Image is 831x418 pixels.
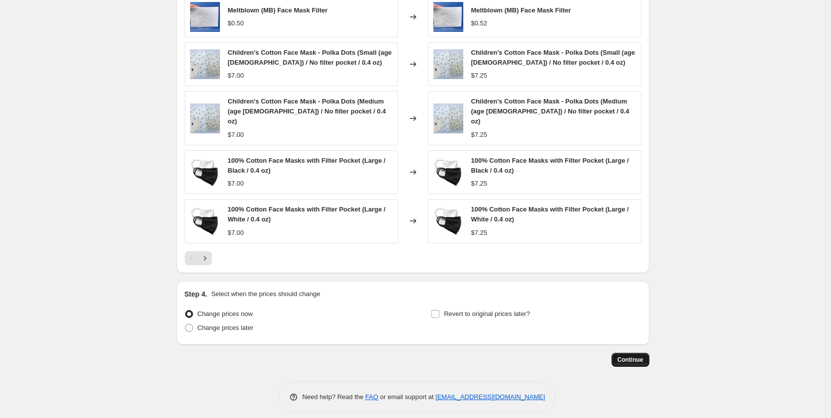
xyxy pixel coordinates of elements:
[190,2,220,32] img: Filteroutsideview_FINAL_80x.jpg
[618,356,643,364] span: Continue
[378,393,435,401] span: or email support at
[228,130,244,140] div: $7.00
[190,49,220,79] img: Polka-dots_80x.jpg
[471,206,629,223] span: 100% Cotton Face Masks with Filter Pocket (Large / White / 0.4 oz)
[471,157,629,174] span: 100% Cotton Face Masks with Filter Pocket (Large / Black / 0.4 oz)
[433,49,463,79] img: Polka-dots_80x.jpg
[435,393,545,401] a: [EMAIL_ADDRESS][DOMAIN_NAME]
[471,71,488,81] div: $7.25
[433,206,463,236] img: B_W_80x.jpg
[471,18,488,28] div: $0.52
[190,206,220,236] img: B_W_80x.jpg
[471,49,635,66] span: Children's Cotton Face Mask - Polka Dots (Small (age [DEMOGRAPHIC_DATA]) / No filter pocket / 0.4...
[228,206,386,223] span: 100% Cotton Face Masks with Filter Pocket (Large / White / 0.4 oz)
[198,324,254,331] span: Change prices later
[433,157,463,187] img: B_W_80x.jpg
[433,104,463,133] img: Polka-dots_80x.jpg
[444,310,530,317] span: Revert to original prices later?
[228,98,386,125] span: Children's Cotton Face Mask - Polka Dots (Medium (age [DEMOGRAPHIC_DATA]) / No filter pocket / 0....
[228,6,328,14] span: Meltblown (MB) Face Mask Filter
[471,98,629,125] span: Children's Cotton Face Mask - Polka Dots (Medium (age [DEMOGRAPHIC_DATA]) / No filter pocket / 0....
[471,228,488,238] div: $7.25
[303,393,366,401] span: Need help? Read the
[365,393,378,401] a: FAQ
[190,104,220,133] img: Polka-dots_80x.jpg
[228,71,244,81] div: $7.00
[198,251,212,265] button: Next
[190,157,220,187] img: B_W_80x.jpg
[211,289,320,299] p: Select when the prices should change
[228,49,392,66] span: Children's Cotton Face Mask - Polka Dots (Small (age [DEMOGRAPHIC_DATA]) / No filter pocket / 0.4...
[612,353,649,367] button: Continue
[228,228,244,238] div: $7.00
[198,310,253,317] span: Change prices now
[433,2,463,32] img: Filteroutsideview_FINAL_80x.jpg
[228,18,244,28] div: $0.50
[471,179,488,189] div: $7.25
[471,6,571,14] span: Meltblown (MB) Face Mask Filter
[471,130,488,140] div: $7.25
[185,251,212,265] nav: Pagination
[228,157,386,174] span: 100% Cotton Face Masks with Filter Pocket (Large / Black / 0.4 oz)
[228,179,244,189] div: $7.00
[185,289,208,299] h2: Step 4.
